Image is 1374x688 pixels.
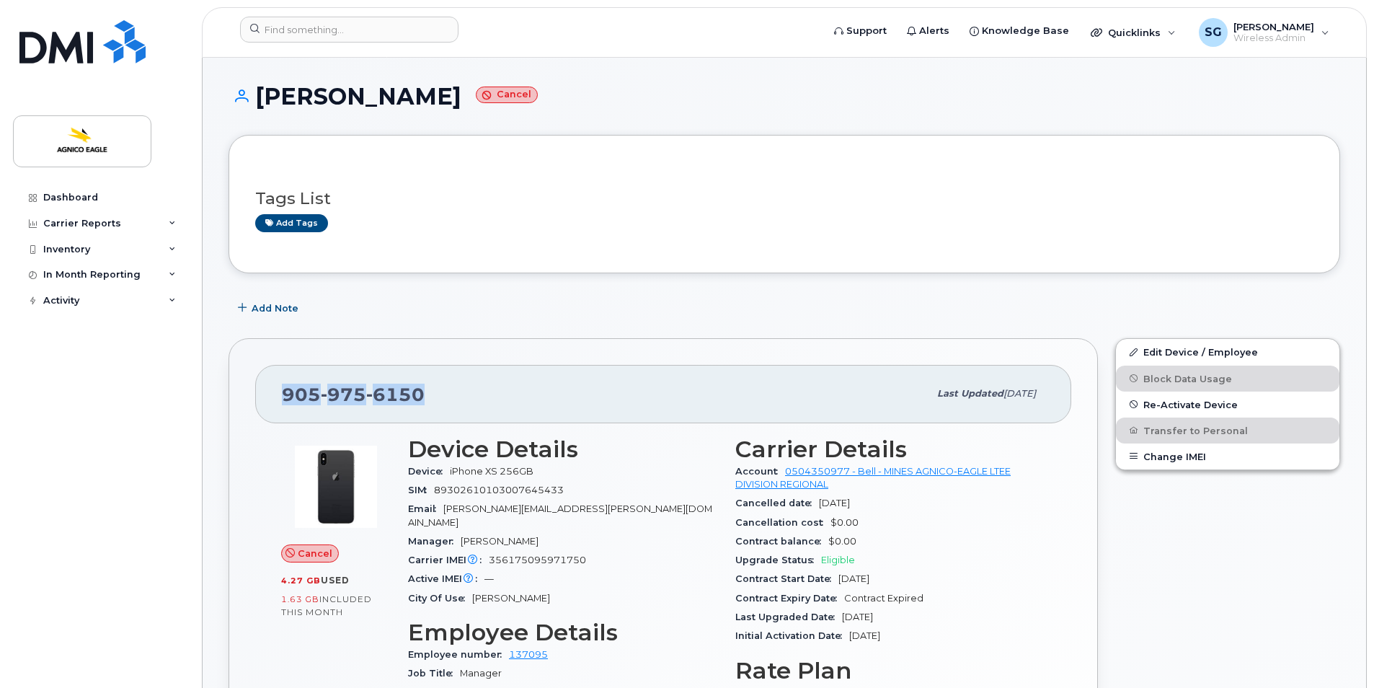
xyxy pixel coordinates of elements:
span: — [484,573,494,584]
a: Edit Device / Employee [1116,339,1339,365]
span: Initial Activation Date [735,630,849,641]
span: Cancelled date [735,498,819,508]
span: Contract Start Date [735,573,838,584]
a: Add tags [255,214,328,232]
span: Carrier IMEI [408,555,489,565]
span: SIM [408,485,434,495]
span: Manager [460,668,502,679]
a: 0504350977 - Bell - MINES AGNICO-EAGLE LTEE DIVISION REGIONAL [735,466,1011,490]
span: Contract Expired [844,593,923,604]
span: [DATE] [819,498,850,508]
button: Change IMEI [1116,444,1339,469]
span: 89302610103007645433 [434,485,564,495]
button: Re-Activate Device [1116,392,1339,418]
span: Job Title [408,668,460,679]
span: Cancel [298,547,332,560]
span: Email [408,503,443,514]
span: [PERSON_NAME] [461,536,538,547]
span: [PERSON_NAME] [472,593,550,604]
span: Contract Expiry Date [735,593,844,604]
span: used [321,575,350,586]
span: [PERSON_NAME][EMAIL_ADDRESS][PERSON_NAME][DOMAIN_NAME] [408,503,712,527]
span: Contract balance [735,536,828,547]
h3: Employee Details [408,619,718,645]
span: Active IMEI [408,573,484,584]
span: City Of Use [408,593,472,604]
span: [DATE] [838,573,869,584]
span: Eligible [821,555,855,565]
span: Account [735,466,785,477]
span: Cancellation cost [735,517,830,528]
span: 356175095971750 [489,555,586,565]
span: [DATE] [1003,388,1036,399]
span: 6150 [366,384,425,405]
span: Device [408,466,450,477]
span: iPhone XS 256GB [450,466,533,477]
span: $0.00 [830,517,859,528]
img: image20231002-3703462-zb5nhg.jpeg [293,444,379,530]
span: Manager [408,536,461,547]
span: 905 [282,384,425,405]
span: Last Upgraded Date [735,612,842,622]
span: Add Note [252,301,298,315]
span: 975 [321,384,366,405]
a: 137095 [509,649,548,660]
span: [DATE] [842,612,873,622]
button: Transfer to Personal [1116,418,1339,444]
span: Employee number [408,649,509,660]
h3: Rate Plan [735,658,1045,684]
span: Re-Activate Device [1143,399,1238,410]
span: [DATE] [849,630,880,641]
button: Add Note [229,295,311,321]
span: Last updated [937,388,1003,399]
h1: [PERSON_NAME] [229,84,1340,109]
span: 4.27 GB [281,575,321,586]
h3: Device Details [408,436,718,462]
span: included this month [281,594,372,617]
small: Cancel [476,87,538,103]
h3: Carrier Details [735,436,1045,462]
span: 1.63 GB [281,594,319,604]
span: $0.00 [828,536,856,547]
button: Block Data Usage [1116,366,1339,392]
h3: Tags List [255,190,1313,208]
span: Upgrade Status [735,555,821,565]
